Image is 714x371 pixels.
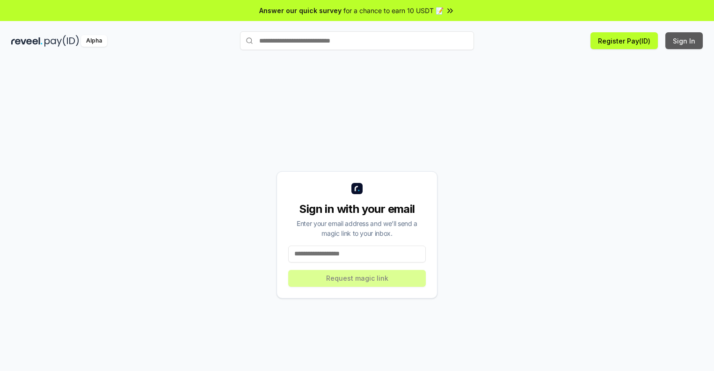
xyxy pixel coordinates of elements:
[351,183,363,194] img: logo_small
[11,35,43,47] img: reveel_dark
[81,35,107,47] div: Alpha
[259,6,342,15] span: Answer our quick survey
[288,202,426,217] div: Sign in with your email
[590,32,658,49] button: Register Pay(ID)
[665,32,703,49] button: Sign In
[44,35,79,47] img: pay_id
[343,6,444,15] span: for a chance to earn 10 USDT 📝
[288,218,426,238] div: Enter your email address and we’ll send a magic link to your inbox.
